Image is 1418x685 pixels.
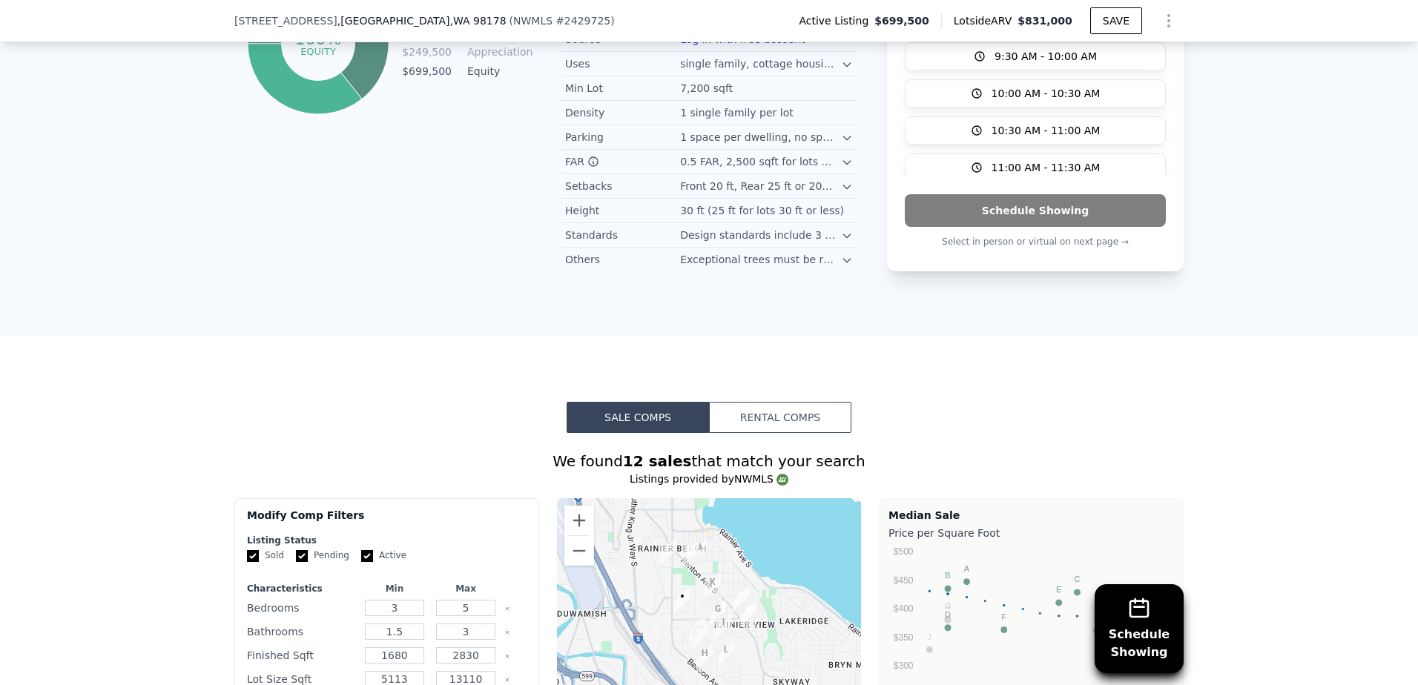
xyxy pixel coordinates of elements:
[682,542,699,567] div: 9681 54th Ave S
[894,632,914,643] text: $350
[565,56,680,71] div: Uses
[564,536,594,566] button: Zoom out
[992,86,1101,101] span: 10:00 AM - 10:30 AM
[680,179,841,193] div: Front 20 ft, Rear 25 ft or 20% of lot depth (min. 10 ft), Side 5 ft
[247,583,356,595] div: Characteristics
[1018,15,1072,27] span: $831,000
[680,203,847,218] div: 30 ft (25 ft for lots 30 ft or less)
[1094,613,1098,622] text: L
[733,587,749,612] div: 10423 64th Ave S
[361,550,373,562] input: Active
[464,44,531,60] td: Appreciation
[623,452,692,470] strong: 12 sales
[705,575,721,600] div: 5717 S Ryan St
[296,550,308,562] input: Pending
[776,474,788,486] img: NWMLS Logo
[888,508,1174,523] div: Median Sale
[710,601,726,626] div: 10624 59th Ave S
[401,63,452,79] td: $699,500
[964,564,970,573] text: A
[696,646,713,671] div: 11717 Luther Ave S
[504,629,510,635] button: Clear
[680,252,841,267] div: Exceptional trees must be retained or planted
[718,642,734,667] div: 6101 S 116th St
[1154,6,1184,36] button: Show Options
[905,194,1166,227] button: Schedule Showing
[954,13,1018,28] span: Lotside ARV
[510,13,615,28] div: ( )
[905,116,1166,145] button: 10:30 AM - 11:00 AM
[690,540,707,565] div: 5501 S Pilgrim St
[300,45,336,56] tspan: equity
[1095,584,1184,673] button: ScheduleShowing
[945,603,951,612] text: H
[234,471,1184,486] div: Listings provided by NWMLS
[894,661,914,671] text: $300
[565,130,680,145] div: Parking
[680,130,841,145] div: 1 space per dwelling, no spaces for ADUs
[564,506,594,535] button: Zoom in
[894,546,914,557] text: $500
[565,228,680,242] div: Standards
[894,575,914,586] text: $450
[905,153,1166,182] button: 11:00 AM - 11:30 AM
[567,402,709,433] button: Sale Comps
[680,154,841,169] div: 0.5 FAR, 2,500 sqft for lots under 5,000 sqft
[1090,7,1142,34] button: SAVE
[464,63,531,79] td: Equity
[565,154,680,169] div: FAR
[799,13,874,28] span: Active Listing
[362,583,427,595] div: Min
[247,549,284,562] label: Sold
[674,589,690,614] div: 5154 S Creston St
[565,203,680,218] div: Height
[680,56,841,71] div: single family, cottage housing, rowhouses, townhouses, apartments, and accessory dwellings
[905,42,1166,70] button: 9:30 AM - 10:00 AM
[680,105,797,120] div: 1 single family per lot
[296,549,349,562] label: Pending
[1056,585,1061,594] text: E
[888,523,1174,543] div: Price per Square Foot
[660,540,676,566] div: 9673 51st Ave S
[945,601,952,610] text: G
[1074,575,1080,583] text: C
[247,508,527,535] div: Modify Comp Filters
[565,105,680,120] div: Density
[716,615,732,640] div: 5936 S Fountain St
[247,535,527,546] div: Listing Status
[992,123,1101,138] span: 10:30 AM - 11:00 AM
[234,13,337,28] span: [STREET_ADDRESS]
[504,653,510,659] button: Clear
[680,228,841,242] div: Design standards include 3 ft pedestrian path, street-facing entries within 40 ft of street lot l...
[361,549,406,562] label: Active
[449,15,506,27] span: , WA 98178
[247,598,356,618] div: Bedrooms
[945,610,951,619] text: D
[337,13,507,28] span: , [GEOGRAPHIC_DATA]
[905,79,1166,107] button: 10:00 AM - 10:30 AM
[995,49,1097,64] span: 9:30 AM - 10:00 AM
[504,606,510,612] button: Clear
[565,81,680,96] div: Min Lot
[905,233,1166,251] p: Select in person or virtual on next page →
[504,677,510,683] button: Clear
[565,179,680,193] div: Setbacks
[555,15,610,27] span: # 2429725
[709,402,851,433] button: Rental Comps
[928,632,932,641] text: J
[689,618,705,643] div: 5520 S Leo St
[247,550,259,562] input: Sold
[692,625,708,650] div: 5536 S Avon St
[894,603,914,614] text: $400
[565,252,680,267] div: Others
[992,160,1101,175] span: 11:00 AM - 11:30 AM
[513,15,553,27] span: NWMLS
[401,44,452,60] td: $249,500
[740,602,756,627] div: 6501 S Hazel St
[433,583,498,595] div: Max
[874,13,929,28] span: $699,500
[680,81,736,96] div: 7,200 sqft
[234,451,1184,471] div: We found that match your search
[1001,612,1006,621] text: F
[247,621,356,642] div: Bathrooms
